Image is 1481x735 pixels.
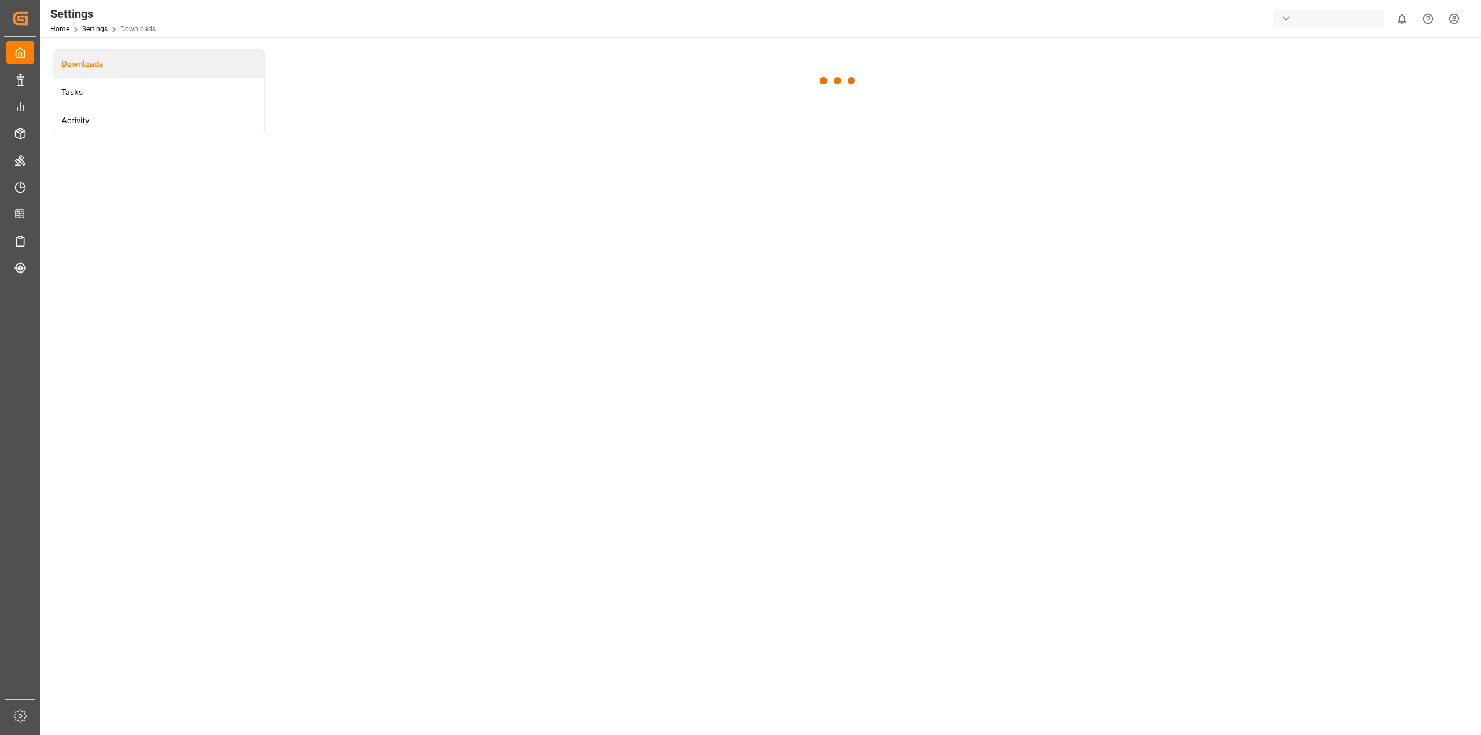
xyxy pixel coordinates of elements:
button: Help Center [1415,6,1441,32]
a: Tasks [53,78,264,106]
a: Home [50,25,69,33]
a: Settings [82,25,108,33]
a: Downloads [53,50,264,78]
div: Settings [50,5,156,23]
a: Activity [53,106,264,135]
button: show 0 new notifications [1389,6,1415,32]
